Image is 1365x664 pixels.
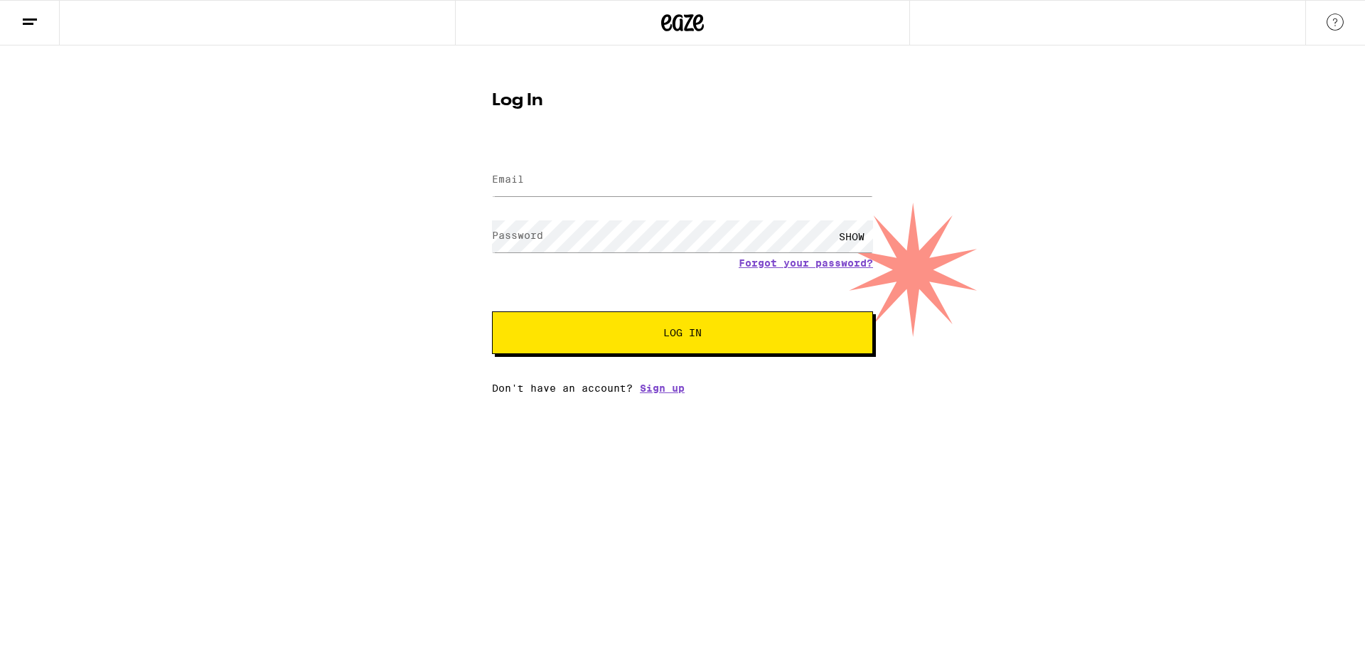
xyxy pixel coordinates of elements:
a: Sign up [640,382,685,394]
input: Email [492,164,873,196]
label: Password [492,230,543,241]
a: Forgot your password? [739,257,873,269]
div: SHOW [830,220,873,252]
div: Don't have an account? [492,382,873,394]
button: Log In [492,311,873,354]
h1: Log In [492,92,873,109]
label: Email [492,173,524,185]
span: Log In [663,328,702,338]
